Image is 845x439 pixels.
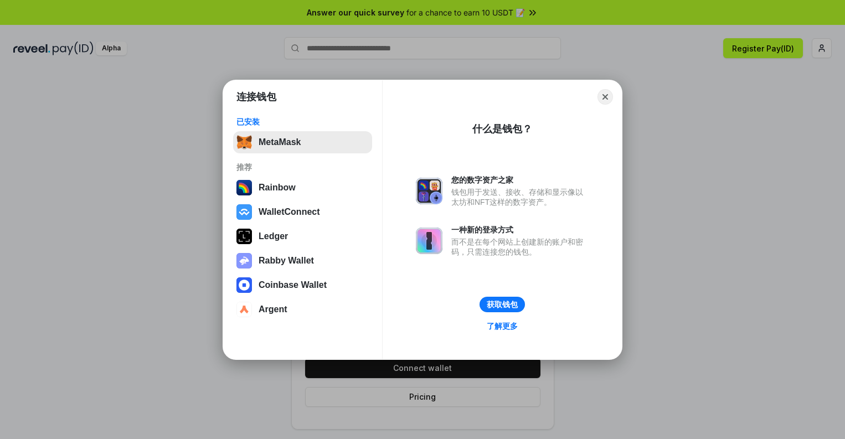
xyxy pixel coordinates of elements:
div: 推荐 [236,162,369,172]
button: Argent [233,298,372,321]
div: Ledger [259,231,288,241]
div: 您的数字资产之家 [451,175,589,185]
button: Rainbow [233,177,372,199]
button: MetaMask [233,131,372,153]
img: svg+xml,%3Csvg%20width%3D%2228%22%20height%3D%2228%22%20viewBox%3D%220%200%2028%2028%22%20fill%3D... [236,302,252,317]
img: svg+xml,%3Csvg%20width%3D%2228%22%20height%3D%2228%22%20viewBox%3D%220%200%2028%2028%22%20fill%3D... [236,204,252,220]
div: 获取钱包 [487,299,518,309]
div: 了解更多 [487,321,518,331]
div: Rainbow [259,183,296,193]
button: WalletConnect [233,201,372,223]
div: Coinbase Wallet [259,280,327,290]
button: Close [597,89,613,105]
img: svg+xml,%3Csvg%20width%3D%22120%22%20height%3D%22120%22%20viewBox%3D%220%200%20120%20120%22%20fil... [236,180,252,195]
div: WalletConnect [259,207,320,217]
button: 获取钱包 [480,297,525,312]
h1: 连接钱包 [236,90,276,104]
img: svg+xml,%3Csvg%20fill%3D%22none%22%20height%3D%2233%22%20viewBox%3D%220%200%2035%2033%22%20width%... [236,135,252,150]
div: 钱包用于发送、接收、存储和显示像以太坊和NFT这样的数字资产。 [451,187,589,207]
div: Rabby Wallet [259,256,314,266]
img: svg+xml,%3Csvg%20xmlns%3D%22http%3A%2F%2Fwww.w3.org%2F2000%2Fsvg%22%20fill%3D%22none%22%20viewBox... [416,228,442,254]
button: Coinbase Wallet [233,274,372,296]
a: 了解更多 [480,319,524,333]
div: MetaMask [259,137,301,147]
button: Rabby Wallet [233,250,372,272]
div: 什么是钱包？ [472,122,532,136]
img: svg+xml,%3Csvg%20xmlns%3D%22http%3A%2F%2Fwww.w3.org%2F2000%2Fsvg%22%20fill%3D%22none%22%20viewBox... [236,253,252,268]
img: svg+xml,%3Csvg%20xmlns%3D%22http%3A%2F%2Fwww.w3.org%2F2000%2Fsvg%22%20width%3D%2228%22%20height%3... [236,229,252,244]
div: 而不是在每个网站上创建新的账户和密码，只需连接您的钱包。 [451,237,589,257]
div: 一种新的登录方式 [451,225,589,235]
img: svg+xml,%3Csvg%20xmlns%3D%22http%3A%2F%2Fwww.w3.org%2F2000%2Fsvg%22%20fill%3D%22none%22%20viewBox... [416,178,442,204]
img: svg+xml,%3Csvg%20width%3D%2228%22%20height%3D%2228%22%20viewBox%3D%220%200%2028%2028%22%20fill%3D... [236,277,252,293]
button: Ledger [233,225,372,247]
div: 已安装 [236,117,369,127]
div: Argent [259,304,287,314]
